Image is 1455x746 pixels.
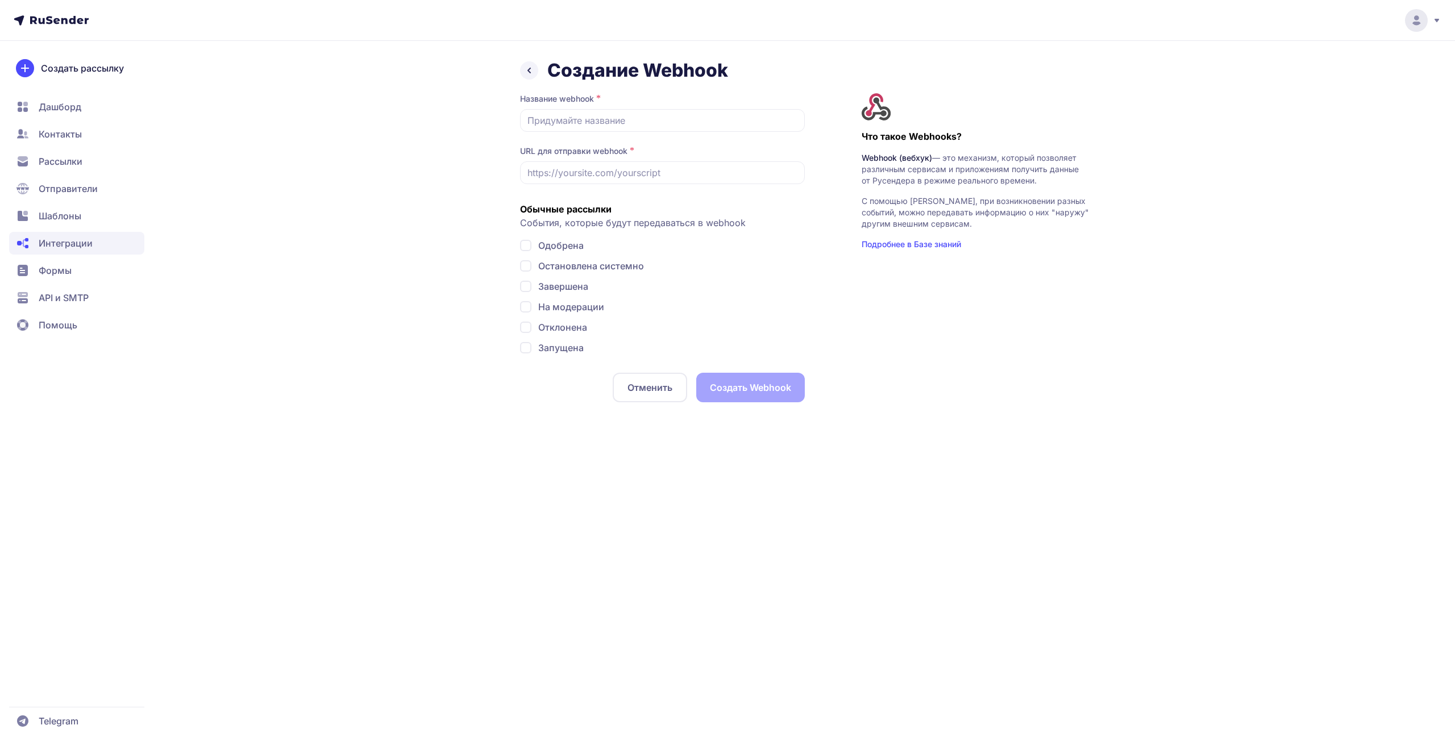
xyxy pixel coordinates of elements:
[39,318,77,332] span: Помощь
[613,373,687,402] button: Отменить
[520,202,805,216] h5: Обычные рассылки
[520,93,594,105] label: Название webhook
[39,714,78,728] span: Telegram
[520,109,805,132] input: Придумайте название
[39,155,82,168] span: Рассылки
[520,145,627,157] label: URL для отправки webhook
[39,182,98,195] span: Отправители
[39,264,72,277] span: Формы
[520,216,805,230] div: События, которые будут передаваться в webhook
[520,161,805,184] input: https://yoursite.com/yourscript
[862,153,932,162] span: Webhook (вебхук)
[39,291,89,305] span: API и SMTP
[862,153,1079,185] span: — это механизм, который позволяет различным сервисам и приложениям получить данные от Русендера в...
[538,280,588,293] span: Завершена
[39,236,93,250] span: Интеграции
[862,130,1089,143] h5: Что такое Webhooks?
[538,320,587,334] span: Отклонена
[39,100,81,114] span: Дашборд
[538,300,604,314] span: На модерации
[862,195,1089,230] p: С помощью [PERSON_NAME], при возникновении разных событий, можно передавать информацию о них "нар...
[538,341,584,355] span: Запущена
[9,710,144,732] a: Telegram
[39,127,82,141] span: Контакты
[547,59,728,82] h1: Создание Webhook
[39,209,81,223] span: Шаблоны
[538,239,584,252] span: Одобрена
[41,61,124,75] span: Создать рассылку
[862,239,1089,250] a: Подробнее в Базе знаний
[538,259,644,273] span: Остановлена системно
